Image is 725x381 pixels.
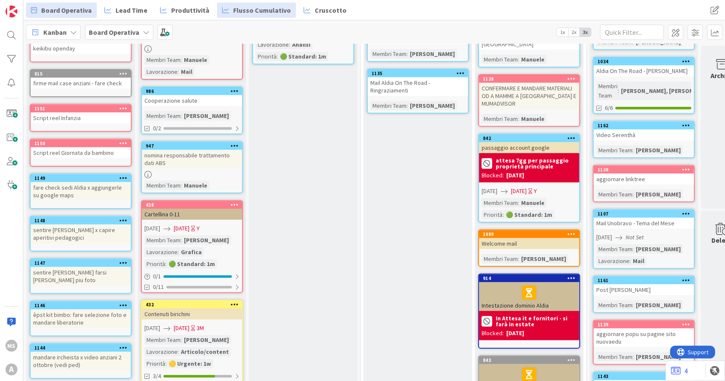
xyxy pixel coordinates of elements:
div: 1149fare check sedi Aldia x aggiungerle su google maps [31,174,131,201]
div: 3M [197,324,204,333]
div: 432Contenuti birichini [142,301,242,319]
div: 🟢 Standard: 1m [278,52,328,61]
span: 0/2 [153,124,161,133]
span: : [181,111,182,120]
a: 986Cooperazione saluteMembri Team:[PERSON_NAME]0/2 [141,87,243,134]
div: 1143 [598,373,694,379]
div: Lavorazione [144,347,178,356]
div: firme mail case anziani - fare check [31,78,131,89]
div: Priorità [256,52,276,61]
div: 🟢 Standard: 1m [166,259,217,269]
div: Membri Team [482,55,518,64]
div: Priorità [482,210,502,219]
a: 1162Video SerenthàMembri Team:[PERSON_NAME] [593,121,695,158]
span: : [178,67,179,76]
span: [DATE] [511,187,527,196]
span: : [502,210,504,219]
div: Membri Team [144,55,181,64]
div: 843 [483,357,579,363]
div: [PERSON_NAME] [634,146,683,155]
div: Contenuti birichini [142,308,242,319]
div: Blocked: [482,329,504,338]
div: [PERSON_NAME] [182,111,231,120]
div: 1144mandare ircheista x video anziani 2 ottobre (vedi ped) [31,344,131,370]
div: 1128 [483,76,579,82]
span: Kanban [43,27,67,37]
a: 428Cartellina 0-11[DATE][DATE]YMembri Team:[PERSON_NAME]Lavorazione:GraficaPriorità:🟢 Standard: 1... [141,200,243,293]
div: [PERSON_NAME] [634,244,683,254]
div: 1151 [31,105,131,112]
span: : [518,254,519,263]
div: Membri Team [596,81,618,100]
span: [DATE] [174,224,189,233]
div: Manuele [182,181,209,190]
div: Priorità [144,259,165,269]
a: 1144mandare ircheista x video anziani 2 ottobre (vedi ped) [30,343,132,379]
div: [DATE] [506,329,524,338]
div: 1130 [594,166,694,174]
span: : [181,335,182,345]
div: aggiornare popu su pagine sito nuovaedu [594,328,694,347]
div: 843 [479,356,579,364]
span: 3x [580,28,591,36]
a: 914Intestazione dominio AldiaIn Attesa it e fornitori - si farà in estateBlocked:[DATE] [478,274,580,349]
span: : [629,256,631,266]
a: Board Operativa [26,3,97,18]
div: 986Cooperazione salute [142,87,242,106]
div: sentire [PERSON_NAME] x capire aperitivi pedagogici [31,224,131,243]
div: 1162 [598,123,694,129]
span: : [406,49,408,59]
div: Membri Team [596,352,632,361]
div: Membri Team [482,198,518,207]
div: Membri Team [144,111,181,120]
div: 1135 [368,70,468,77]
span: : [632,352,634,361]
span: Produttività [171,5,209,15]
div: 1107 [598,211,694,217]
span: [DATE] [144,324,160,333]
div: 1107Mail Unobravo - Tema del Mese [594,210,694,229]
b: In Attesa it e fornitori - si farà in estate [496,315,577,327]
div: [PERSON_NAME] [634,190,683,199]
div: 1089Welcome mail [479,230,579,249]
div: MS [6,340,17,352]
div: Membri Team [370,101,406,110]
a: keikibu openday [30,34,132,62]
div: Welcome mail [479,238,579,249]
div: 1148 [31,217,131,224]
div: [PERSON_NAME], [PERSON_NAME] [619,86,716,95]
div: Membri Team [482,114,518,123]
a: 1034Aldia On The Road - [PERSON_NAME]Membri Team:[PERSON_NAME], [PERSON_NAME]6/6 [593,57,695,114]
div: aggiornare linktree [594,174,694,185]
b: Board Operativa [89,28,139,36]
div: Membri Team [596,300,632,310]
span: : [181,55,182,64]
a: Cruscotto [299,3,352,18]
div: 842passaggio account google [479,134,579,153]
div: 1162Video Serenthà [594,122,694,140]
span: 0 / 1 [153,272,161,281]
div: 1146 [31,302,131,309]
div: 1144 [34,345,131,351]
div: Manuele [182,55,209,64]
div: 1129 [594,321,694,328]
div: Video Serenthà [594,129,694,140]
a: 1129aggiornare popu su pagine sito nuovaeduMembri Team:[PERSON_NAME] [593,320,695,365]
div: Grafica [179,247,204,257]
div: 🟡 Urgente: 1w [166,359,213,368]
a: 1146èpst kit bimbo: fare selezione foto e mandare liberatorie [30,301,132,336]
div: 914 [483,275,579,281]
div: A [6,364,17,375]
div: [PERSON_NAME] [519,254,568,263]
div: 1129aggiornare popu su pagine sito nuovaedu [594,321,694,347]
div: Cartellina 0-11 [142,209,242,220]
div: Membri Team [596,146,632,155]
span: : [518,55,519,64]
div: [PERSON_NAME] [634,352,683,361]
div: Cooperazione salute [142,95,242,106]
div: Analisi [290,40,313,49]
a: 1151Script reel Infanzia [30,104,132,132]
span: : [178,247,179,257]
div: 1135Mail Aldia On The Road - Ringraziamenti [368,70,468,96]
div: Y [534,187,537,196]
